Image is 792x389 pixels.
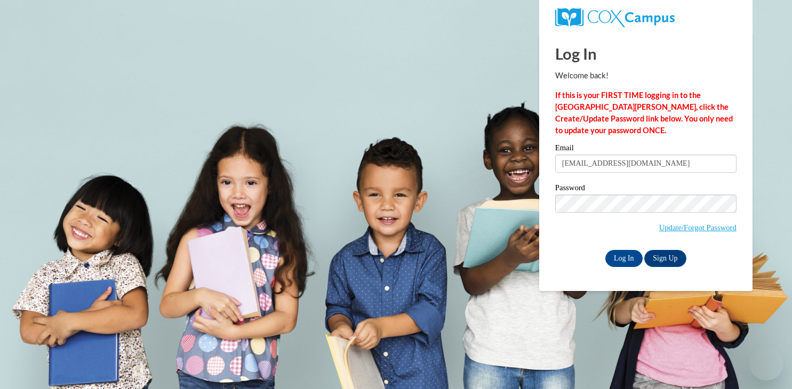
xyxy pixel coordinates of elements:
a: COX Campus [555,8,737,27]
h1: Log In [555,43,737,64]
input: Log In [605,250,643,267]
img: COX Campus [555,8,675,27]
label: Email [555,144,737,155]
a: Update/Forgot Password [659,223,737,232]
strong: If this is your FIRST TIME logging in to the [GEOGRAPHIC_DATA][PERSON_NAME], click the Create/Upd... [555,91,733,135]
label: Password [555,184,737,194]
iframe: Button to launch messaging window [749,346,783,380]
p: Welcome back! [555,70,737,82]
a: Sign Up [644,250,686,267]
